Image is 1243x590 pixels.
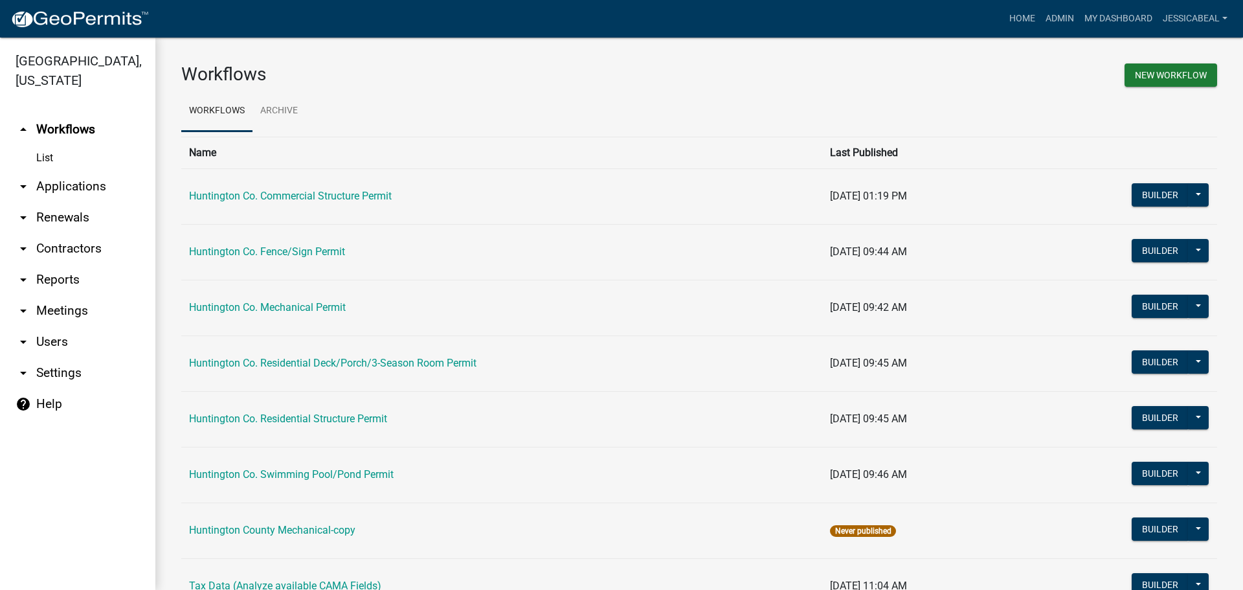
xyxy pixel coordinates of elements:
[1132,517,1189,541] button: Builder
[830,245,907,258] span: [DATE] 09:44 AM
[16,179,31,194] i: arrow_drop_down
[830,190,907,202] span: [DATE] 01:19 PM
[1040,6,1079,31] a: Admin
[830,525,895,537] span: Never published
[16,241,31,256] i: arrow_drop_down
[1132,462,1189,485] button: Builder
[830,413,907,425] span: [DATE] 09:45 AM
[1079,6,1158,31] a: My Dashboard
[1132,183,1189,207] button: Builder
[16,122,31,137] i: arrow_drop_up
[16,303,31,319] i: arrow_drop_down
[16,272,31,288] i: arrow_drop_down
[16,365,31,381] i: arrow_drop_down
[16,210,31,225] i: arrow_drop_down
[189,468,394,481] a: Huntington Co. Swimming Pool/Pond Permit
[1132,239,1189,262] button: Builder
[1158,6,1233,31] a: JessicaBeal
[189,413,387,425] a: Huntington Co. Residential Structure Permit
[16,334,31,350] i: arrow_drop_down
[1132,295,1189,318] button: Builder
[1004,6,1040,31] a: Home
[1132,406,1189,429] button: Builder
[181,137,822,168] th: Name
[1132,350,1189,374] button: Builder
[189,301,346,313] a: Huntington Co. Mechanical Permit
[189,190,392,202] a: Huntington Co. Commercial Structure Permit
[16,396,31,412] i: help
[1125,63,1217,87] button: New Workflow
[252,91,306,132] a: Archive
[189,357,476,369] a: Huntington Co. Residential Deck/Porch/3-Season Room Permit
[181,63,689,85] h3: Workflows
[830,357,907,369] span: [DATE] 09:45 AM
[189,245,345,258] a: Huntington Co. Fence/Sign Permit
[189,524,355,536] a: Huntington County Mechanical-copy
[830,301,907,313] span: [DATE] 09:42 AM
[822,137,1018,168] th: Last Published
[181,91,252,132] a: Workflows
[830,468,907,481] span: [DATE] 09:46 AM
